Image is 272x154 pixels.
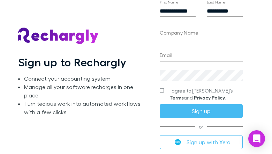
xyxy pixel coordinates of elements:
div: Open Intercom Messenger [248,130,265,147]
img: Xero's logo [175,139,181,145]
button: Sign up with Xero [160,135,243,149]
span: I agree to [PERSON_NAME]’s and [169,87,243,101]
li: Turn tedious work into automated workflows with a few clicks [24,100,148,116]
img: Rechargly's Logo [18,28,99,44]
a: Terms [169,95,184,101]
li: Manage all your software recharges in one place [24,83,148,100]
a: Privacy Policy. [194,95,226,101]
button: Sign up [160,104,243,118]
span: or [160,126,243,127]
h1: Sign up to Rechargly [18,56,127,69]
li: Connect your accounting system [24,74,148,83]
